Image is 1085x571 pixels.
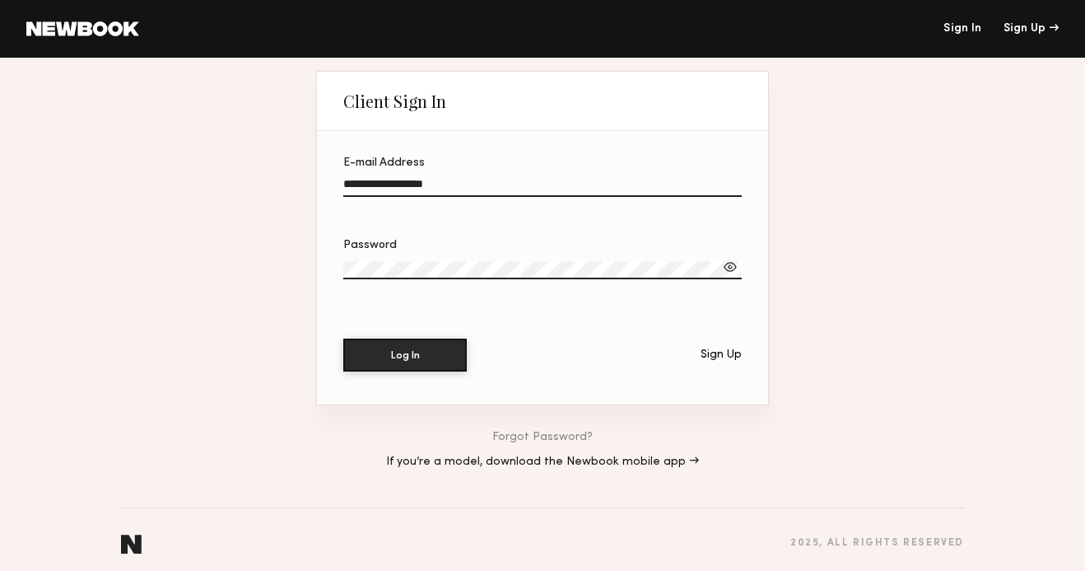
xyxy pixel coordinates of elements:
[343,178,742,197] input: E-mail Address
[343,91,446,111] div: Client Sign In
[790,538,964,549] div: 2025 , all rights reserved
[343,157,742,169] div: E-mail Address
[492,432,593,443] a: Forgot Password?
[943,23,981,35] a: Sign In
[343,339,467,372] button: Log In
[343,261,742,279] input: Password
[343,240,742,251] div: Password
[386,456,699,468] a: If you’re a model, download the Newbook mobile app →
[1004,23,1059,35] div: Sign Up
[701,349,742,361] div: Sign Up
